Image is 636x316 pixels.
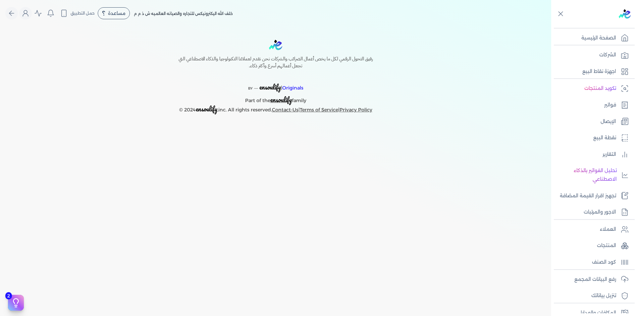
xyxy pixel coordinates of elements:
[551,189,632,203] a: تجهيز اقرار القيمة المضافة
[581,34,616,42] p: الصفحة الرئيسية
[340,107,372,113] a: Privacy Policy
[270,95,292,105] span: ensoulify
[58,8,96,19] button: حمل التطبيق
[584,84,616,93] p: تكويد المنتجات
[551,255,632,269] a: كود الصنف
[254,85,258,89] sup: __
[574,275,616,284] p: رفع البيانات المجمع
[164,55,387,70] h6: رفيق التحول الرقمي لكل ما يخص أعمال الضرائب والشركات نحن نقدم لعملائنا التكنولوجيا والذكاء الاصطن...
[597,241,616,250] p: المنتجات
[8,295,24,311] button: 2
[164,75,387,93] p: |
[551,98,632,112] a: فواتير
[551,48,632,62] a: الشركات
[71,10,95,16] span: حمل التطبيق
[582,67,616,76] p: اجهزة نقاط البيع
[551,82,632,95] a: تكويد المنتجات
[108,11,126,16] span: مساعدة
[5,292,12,299] span: 2
[551,115,632,129] a: الإيصال
[98,7,130,19] div: مساعدة
[551,31,632,45] a: الصفحة الرئيسية
[270,97,292,103] a: ensoulify
[591,291,616,300] p: تنزيل بياناتك
[164,105,387,114] p: © 2024 ,inc. All rights reserved. | |
[584,208,616,217] p: الاجور والمرتبات
[619,9,631,19] img: logo
[551,65,632,79] a: اجهزة نقاط البيع
[551,131,632,145] a: نقطة البيع
[269,40,282,50] img: logo
[134,11,233,16] span: خلف الله اليكترونيكس للتجاره والصيانه العالميه ش ذ م م
[282,85,303,91] span: Originals
[560,192,616,200] p: تجهيز اقرار القيمة المضافة
[592,258,616,267] p: كود الصنف
[551,222,632,236] a: العملاء
[600,225,616,234] p: العملاء
[601,117,616,126] p: الإيصال
[551,164,632,186] a: تحليل الفواتير بالذكاء الاصطناعي
[555,166,617,183] p: تحليل الفواتير بالذكاء الاصطناعي
[599,51,616,59] p: الشركات
[603,150,616,159] p: التقارير
[551,205,632,219] a: الاجور والمرتبات
[551,239,632,253] a: المنتجات
[551,148,632,161] a: التقارير
[196,104,217,114] span: ensoulify
[248,86,253,91] span: BY
[593,134,616,142] p: نقطة البيع
[164,93,387,105] p: Part of the family
[300,107,338,113] a: Terms of Service
[551,289,632,303] a: تنزيل بياناتك
[272,107,298,113] a: Contact-Us
[551,273,632,286] a: رفع البيانات المجمع
[604,101,616,109] p: فواتير
[259,82,281,92] span: ensoulify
